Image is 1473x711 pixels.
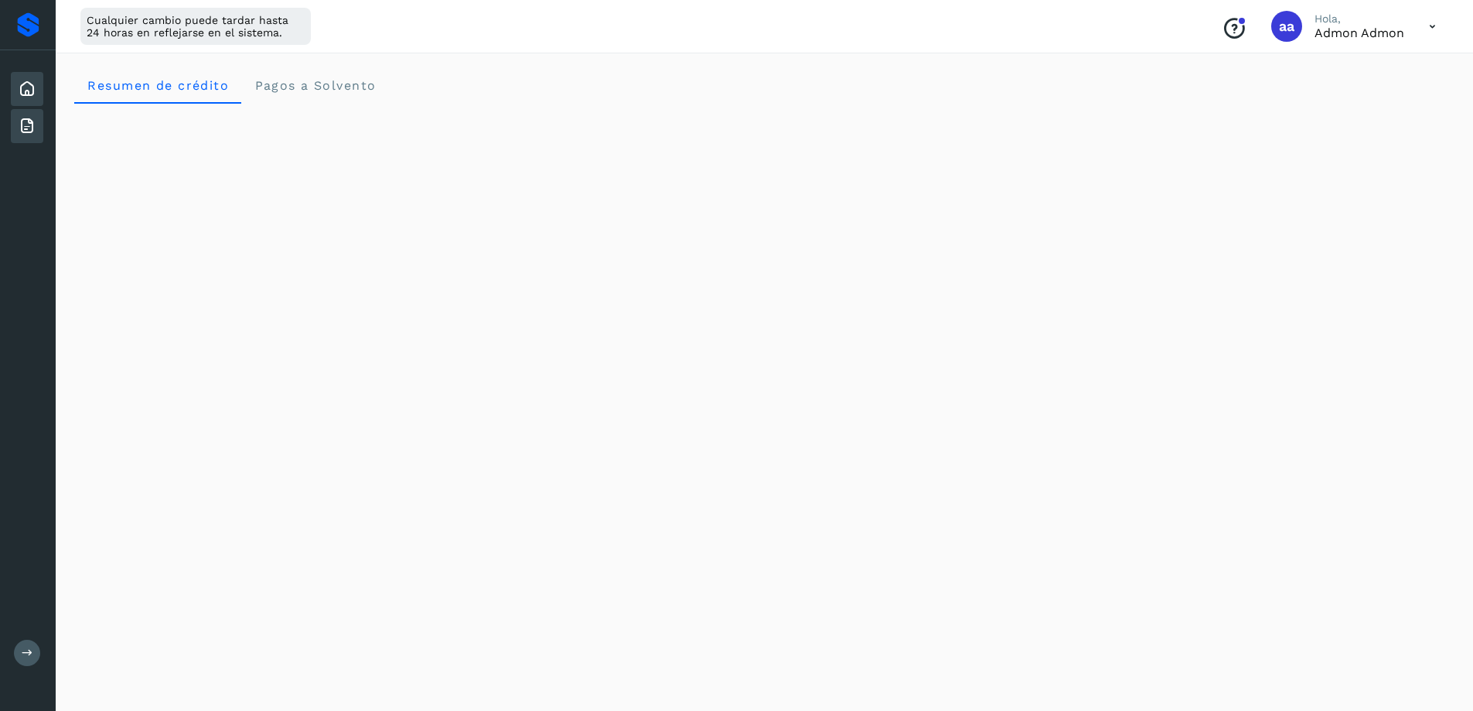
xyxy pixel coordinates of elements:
[11,72,43,106] div: Inicio
[11,109,43,143] div: Facturas
[1314,26,1404,40] p: admon admon
[80,8,311,45] div: Cualquier cambio puede tardar hasta 24 horas en reflejarse en el sistema.
[1314,12,1404,26] p: Hola,
[254,78,376,93] span: Pagos a Solvento
[87,78,229,93] span: Resumen de crédito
